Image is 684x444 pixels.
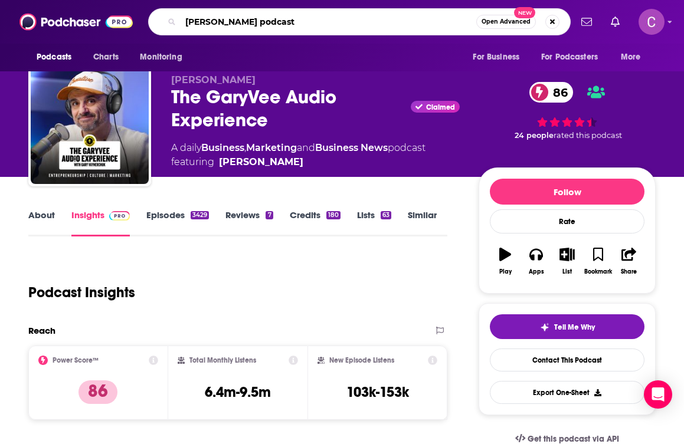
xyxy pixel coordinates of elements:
button: open menu [613,46,656,68]
button: List [552,240,582,282]
span: New [514,7,535,18]
span: Monitoring [140,49,182,65]
h2: New Episode Listens [329,356,394,364]
img: User Profile [639,9,665,35]
img: Podchaser - Follow, Share and Rate Podcasts [19,11,133,33]
div: List [562,268,572,275]
a: Credits180 [290,209,341,236]
span: 24 people [515,131,554,140]
span: More [621,49,641,65]
span: featuring [171,155,426,169]
span: Open Advanced [482,19,531,25]
span: Charts [93,49,119,65]
div: Open Intercom Messenger [644,380,672,409]
button: open menu [464,46,534,68]
h1: Podcast Insights [28,284,135,301]
div: 7 [266,211,273,219]
button: Open AdvancedNew [476,15,536,29]
div: Share [621,268,637,275]
button: Play [490,240,521,282]
span: [PERSON_NAME] [171,74,256,85]
button: Show profile menu [639,9,665,35]
button: open menu [132,46,197,68]
button: Export One-Sheet [490,381,644,404]
div: A daily podcast [171,141,426,169]
span: Logged in as cristina11881 [639,9,665,35]
a: Similar [408,209,437,236]
span: Podcasts [37,49,71,65]
button: Bookmark [582,240,613,282]
div: Play [499,268,512,275]
span: Tell Me Why [554,323,595,332]
span: Claimed [426,104,455,110]
a: About [28,209,55,236]
button: tell me why sparkleTell Me Why [490,314,644,339]
h2: Total Monthly Listens [189,356,256,364]
a: Reviews7 [225,209,273,236]
button: open menu [28,46,87,68]
span: Get this podcast via API [528,434,619,444]
div: Bookmark [584,268,612,275]
span: 86 [541,82,574,103]
input: Search podcasts, credits, & more... [181,12,476,31]
a: Charts [86,46,126,68]
a: Business [201,142,244,153]
img: tell me why sparkle [540,323,549,332]
a: Gary Vaynerchuk [219,155,303,169]
a: Episodes3429 [146,209,209,236]
span: , [244,142,246,153]
button: Apps [521,240,551,282]
div: 86 24 peoplerated this podcast [479,74,656,148]
div: Apps [529,268,544,275]
a: Marketing [246,142,297,153]
a: InsightsPodchaser Pro [71,209,130,236]
h2: Power Score™ [53,356,99,364]
span: For Podcasters [541,49,598,65]
span: rated this podcast [554,131,622,140]
a: Lists63 [357,209,391,236]
a: 86 [529,82,574,103]
button: open menu [534,46,615,68]
a: Business News [315,142,388,153]
div: Rate [490,209,644,233]
h3: 6.4m-9.5m [205,383,271,401]
h3: 103k-153k [346,383,409,401]
button: Follow [490,179,644,205]
p: 86 [78,380,117,404]
img: Podchaser Pro [109,211,130,221]
h2: Reach [28,325,55,336]
button: Share [614,240,644,282]
span: and [297,142,315,153]
img: The GaryVee Audio Experience [31,66,149,184]
a: Show notifications dropdown [606,12,624,32]
span: For Business [473,49,519,65]
a: Show notifications dropdown [577,12,597,32]
div: 3429 [191,211,209,219]
div: Search podcasts, credits, & more... [148,8,571,35]
div: 63 [381,211,391,219]
div: 180 [326,211,341,219]
a: Contact This Podcast [490,348,644,371]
